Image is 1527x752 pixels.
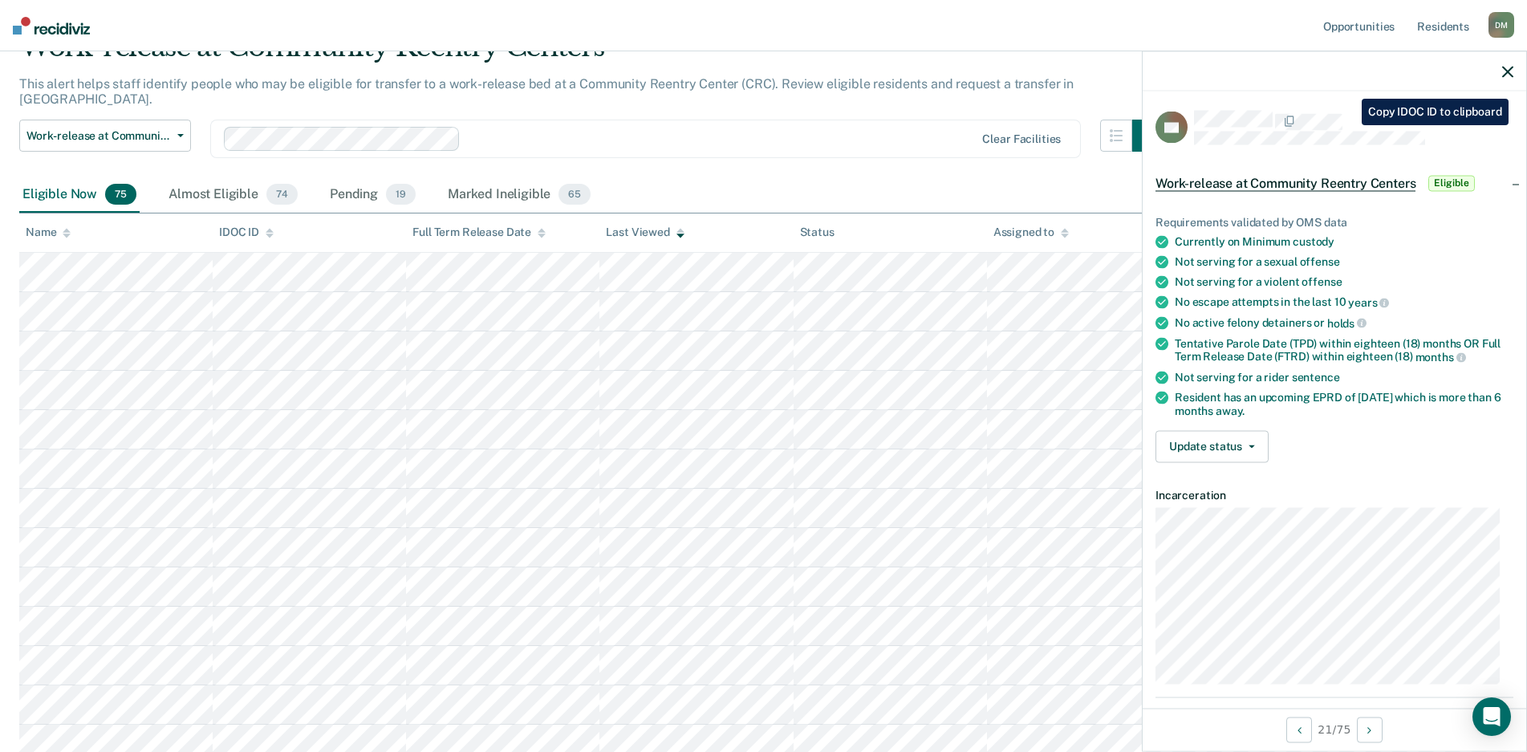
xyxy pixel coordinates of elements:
[26,226,71,239] div: Name
[266,184,298,205] span: 74
[1175,336,1513,364] div: Tentative Parole Date (TPD) within eighteen (18) months OR Full Term Release Date (FTRD) within e...
[219,226,274,239] div: IDOC ID
[412,226,546,239] div: Full Term Release Date
[19,30,1164,76] div: Work-release at Community Reentry Centers
[327,177,419,213] div: Pending
[1143,157,1526,209] div: Work-release at Community Reentry CentersEligible
[1155,430,1269,462] button: Update status
[1286,717,1312,742] button: Previous Opportunity
[1175,295,1513,310] div: No escape attempts in the last 10
[606,226,684,239] div: Last Viewed
[19,177,140,213] div: Eligible Now
[1302,275,1342,288] span: offense
[26,129,171,143] span: Work-release at Community Reentry Centers
[1155,175,1415,191] span: Work-release at Community Reentry Centers
[1415,351,1466,364] span: months
[1472,697,1511,736] div: Open Intercom Messenger
[1155,488,1513,502] dt: Incarceration
[1327,316,1367,329] span: holds
[386,184,416,205] span: 19
[1488,12,1514,38] div: D M
[993,226,1069,239] div: Assigned to
[1428,175,1474,191] span: Eligible
[1175,315,1513,330] div: No active felony detainers or
[982,132,1061,146] div: Clear facilities
[1175,255,1513,269] div: Not serving for a sexual
[445,177,594,213] div: Marked Ineligible
[1175,370,1513,384] div: Not serving for a rider
[1175,390,1513,417] div: Resident has an upcoming EPRD of [DATE] which is more than 6 months
[1293,235,1334,248] span: custody
[1300,255,1340,268] span: offense
[1348,296,1389,309] span: years
[105,184,136,205] span: 75
[800,226,835,239] div: Status
[1155,215,1513,229] div: Requirements validated by OMS data
[1292,370,1340,383] span: sentence
[165,177,301,213] div: Almost Eligible
[1143,708,1526,750] div: 21 / 75
[19,76,1074,107] p: This alert helps staff identify people who may be eligible for transfer to a work-release bed at ...
[1175,275,1513,289] div: Not serving for a violent
[1175,235,1513,249] div: Currently on Minimum
[558,184,591,205] span: 65
[1357,717,1383,742] button: Next Opportunity
[13,17,90,35] img: Recidiviz
[1216,404,1245,417] span: away.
